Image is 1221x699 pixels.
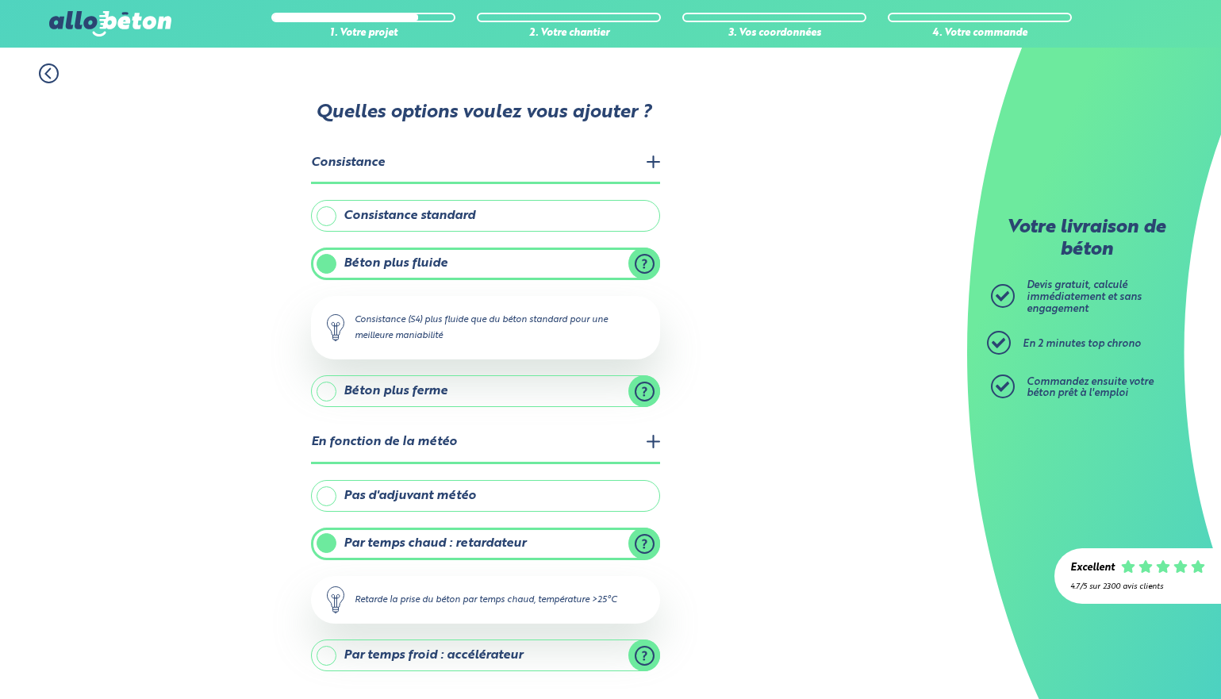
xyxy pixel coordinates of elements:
[1070,563,1115,574] div: Excellent
[311,423,660,463] legend: En fonction de la météo
[311,200,660,232] label: Consistance standard
[995,217,1177,261] p: Votre livraison de béton
[49,11,171,36] img: allobéton
[682,28,866,40] div: 3. Vos coordonnées
[311,144,660,184] legend: Consistance
[311,480,660,512] label: Pas d'adjuvant météo
[1070,582,1205,591] div: 4.7/5 sur 2300 avis clients
[311,375,660,407] label: Béton plus ferme
[311,639,660,671] label: Par temps froid : accélérateur
[309,102,658,125] p: Quelles options voulez vous ajouter ?
[271,28,455,40] div: 1. Votre projet
[311,528,660,559] label: Par temps chaud : retardateur
[311,576,660,624] div: Retarde la prise du béton par temps chaud, température >25°C
[1023,339,1141,349] span: En 2 minutes top chrono
[888,28,1072,40] div: 4. Votre commande
[311,296,660,359] div: Consistance (S4) plus fluide que du béton standard pour une meilleure maniabilité
[311,248,660,279] label: Béton plus fluide
[1027,280,1142,313] span: Devis gratuit, calculé immédiatement et sans engagement
[477,28,661,40] div: 2. Votre chantier
[1027,377,1154,399] span: Commandez ensuite votre béton prêt à l'emploi
[1080,637,1204,682] iframe: Help widget launcher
